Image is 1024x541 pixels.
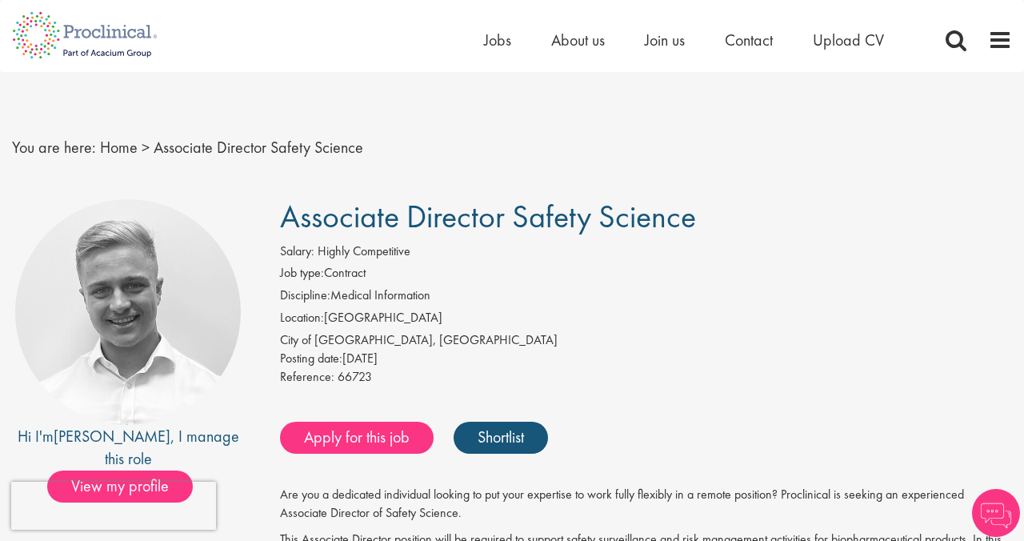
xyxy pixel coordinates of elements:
li: Contract [280,264,1012,287]
img: Chatbot [972,489,1020,537]
span: You are here: [12,137,96,158]
label: Reference: [280,368,334,387]
iframe: reCAPTCHA [11,482,216,530]
a: Jobs [484,30,511,50]
label: Location: [280,309,324,327]
a: Upload CV [813,30,884,50]
li: Medical Information [280,287,1012,309]
a: View my profile [47,474,209,495]
span: > [142,137,150,158]
li: [GEOGRAPHIC_DATA] [280,309,1012,331]
p: Are you a dedicated individual looking to put your expertise to work fully flexibly in a remote p... [280,486,1012,523]
img: imeage of recruiter Joshua Bye [15,199,241,425]
a: Join us [645,30,685,50]
div: [DATE] [280,350,1012,368]
span: Highly Competitive [318,242,410,259]
span: View my profile [47,471,193,503]
span: 66723 [338,368,372,385]
label: Job type: [280,264,324,283]
a: Shortlist [454,422,548,454]
a: breadcrumb link [100,137,138,158]
a: About us [551,30,605,50]
span: Posting date: [280,350,342,367]
label: Discipline: [280,287,330,305]
label: Salary: [280,242,314,261]
a: Apply for this job [280,422,434,454]
div: Hi I'm , I manage this role [12,425,244,471]
a: Contact [725,30,773,50]
span: Associate Director Safety Science [280,196,696,237]
span: Associate Director Safety Science [154,137,363,158]
a: [PERSON_NAME] [54,426,170,447]
div: City of [GEOGRAPHIC_DATA], [GEOGRAPHIC_DATA] [280,331,1012,350]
